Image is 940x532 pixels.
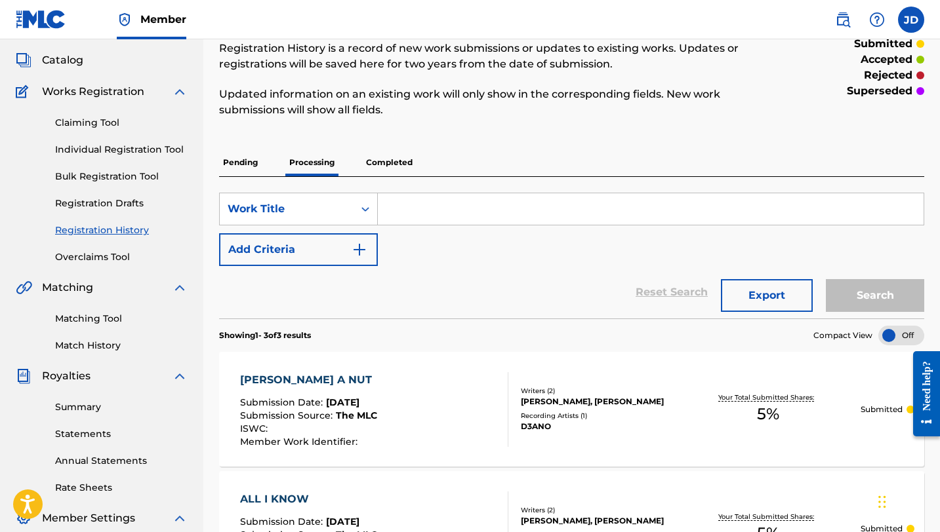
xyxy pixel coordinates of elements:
[813,330,872,341] span: Compact View
[718,392,817,402] p: Your Total Submitted Shares:
[172,280,188,295] img: expand
[240,409,336,421] span: Submission Source :
[117,12,133,28] img: Top Rightsholder
[219,352,924,466] a: [PERSON_NAME] A NUTSubmission Date:[DATE]Submission Source:The MLCISWC:Member Work Identifier:Wri...
[521,386,676,396] div: Writers ( 2 )
[140,12,186,27] span: Member
[55,454,188,468] a: Annual Statements
[55,116,188,130] a: Claiming Tool
[55,339,188,352] a: Match History
[240,423,271,434] span: ISWC :
[172,510,188,526] img: expand
[757,402,779,426] span: 5 %
[42,510,135,526] span: Member Settings
[219,193,924,318] form: Search Form
[240,396,326,408] span: Submission Date :
[16,368,31,384] img: Royalties
[718,512,817,522] p: Your Total Submitted Shares:
[835,12,851,28] img: search
[521,505,676,515] div: Writers ( 2 )
[830,7,856,33] a: Public Search
[521,515,676,527] div: [PERSON_NAME], [PERSON_NAME]
[240,372,378,388] div: [PERSON_NAME] A NUT
[878,482,886,522] div: Drag
[362,149,417,176] p: Completed
[16,510,31,526] img: Member Settings
[336,409,377,421] span: The MLC
[854,36,912,52] p: submitted
[42,84,144,100] span: Works Registration
[55,250,188,264] a: Overclaims Tool
[847,83,912,99] p: superseded
[240,516,326,527] span: Submission Date :
[521,421,676,432] div: D3ANO
[240,436,361,447] span: Member Work Identifier :
[55,223,188,237] a: Registration History
[326,396,359,408] span: [DATE]
[285,149,338,176] p: Processing
[42,368,91,384] span: Royalties
[55,143,188,157] a: Individual Registration Tool
[521,411,676,421] div: Recording Artists ( 1 )
[16,84,33,100] img: Works Registration
[219,41,762,72] p: Registration History is a record of new work submissions or updates to existing works. Updates or...
[326,516,359,527] span: [DATE]
[172,84,188,100] img: expand
[240,491,377,507] div: ALL I KNOW
[521,396,676,408] div: [PERSON_NAME], [PERSON_NAME]
[869,12,885,28] img: help
[16,52,31,68] img: Catalog
[903,341,940,446] iframe: Resource Center
[219,330,311,341] p: Showing 1 - 3 of 3 results
[864,7,890,33] div: Help
[228,201,346,217] div: Work Title
[721,279,813,312] button: Export
[172,368,188,384] img: expand
[219,86,762,118] p: Updated information on an existing work will only show in the corresponding fields. New work subm...
[16,10,66,29] img: MLC Logo
[55,481,188,495] a: Rate Sheets
[55,197,188,210] a: Registration Drafts
[219,233,378,266] button: Add Criteria
[16,52,83,68] a: CatalogCatalog
[42,280,93,295] span: Matching
[352,242,367,257] img: 9d2ae6d4665cec9f34b9.svg
[861,52,912,67] p: accepted
[219,149,262,176] p: Pending
[55,312,188,326] a: Matching Tool
[55,427,188,441] a: Statements
[42,52,83,68] span: Catalog
[898,7,924,33] div: User Menu
[861,404,903,415] p: Submitted
[55,170,188,183] a: Bulk Registration Tool
[55,400,188,414] a: Summary
[874,469,940,532] iframe: Chat Widget
[16,280,32,295] img: Matching
[864,67,912,83] p: rejected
